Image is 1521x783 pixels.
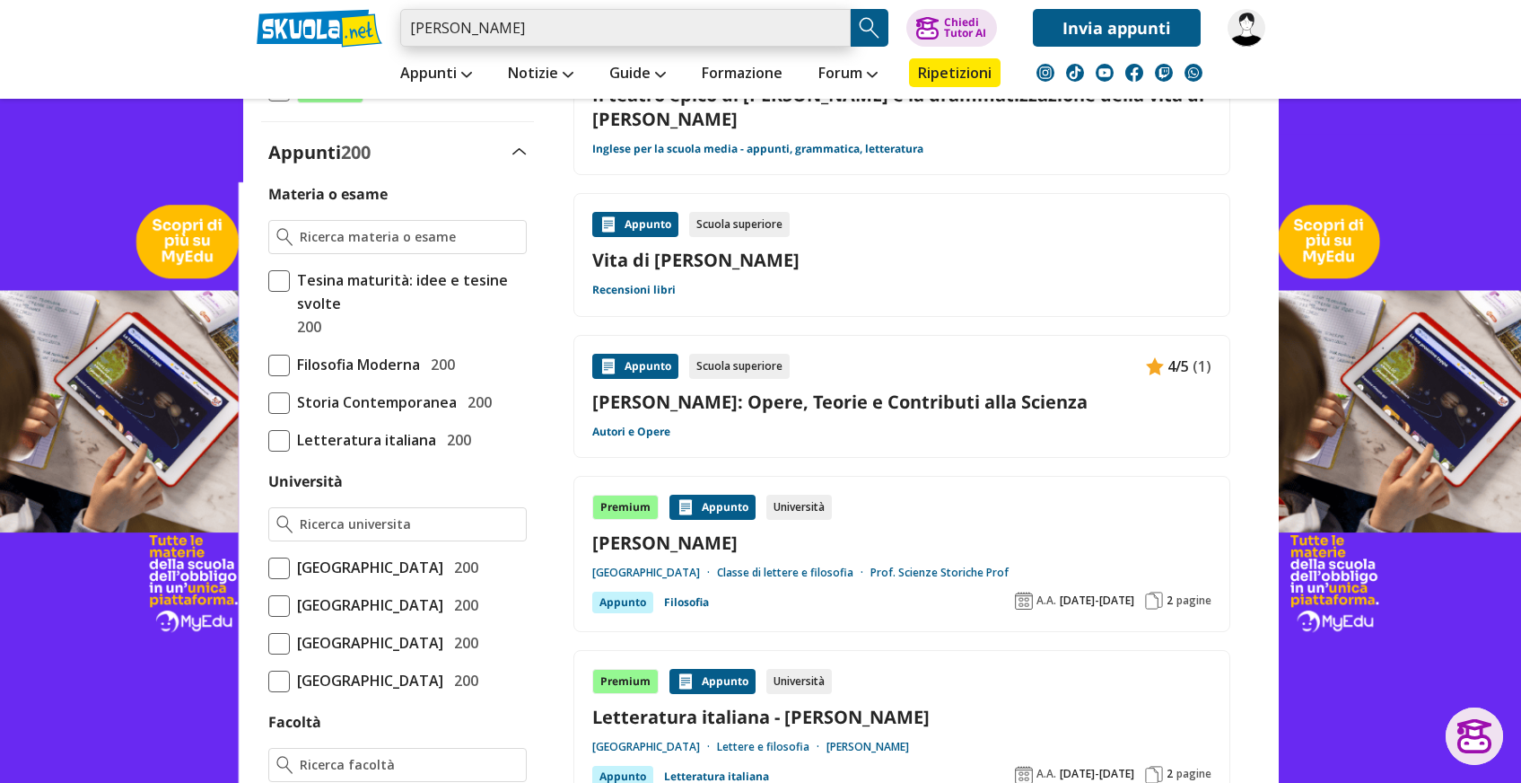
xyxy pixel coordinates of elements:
[1096,64,1114,82] img: youtube
[290,631,443,655] span: [GEOGRAPHIC_DATA]
[592,212,678,237] div: Appunto
[290,391,457,414] span: Storia Contemporanea
[1066,64,1084,82] img: tiktok
[826,740,909,754] a: [PERSON_NAME]
[664,592,709,613] a: Filosofia
[276,515,293,533] img: Ricerca universita
[592,142,923,156] a: Inglese per la scuola media - appunti, grammatica, letteratura
[1228,9,1265,47] img: AlessVigia08
[689,212,790,237] div: Scuola superiore
[669,669,756,694] div: Appunto
[268,471,343,491] label: Università
[1155,64,1173,82] img: twitch
[697,58,787,91] a: Formazione
[592,669,659,694] div: Premium
[300,515,518,533] input: Ricerca universita
[592,495,659,520] div: Premium
[268,712,321,732] label: Facoltà
[851,9,888,47] button: Search Button
[1125,64,1143,82] img: facebook
[592,248,1211,272] a: Vita di [PERSON_NAME]
[1033,9,1201,47] a: Invia appunti
[447,669,478,692] span: 200
[290,669,443,692] span: [GEOGRAPHIC_DATA]
[1036,594,1056,608] span: A.A.
[592,740,717,754] a: [GEOGRAPHIC_DATA]
[440,428,471,452] span: 200
[1145,592,1163,610] img: Pagine
[592,566,717,580] a: [GEOGRAPHIC_DATA]
[909,58,1001,87] a: Ripetizioni
[677,673,695,691] img: Appunti contenuto
[906,9,997,47] button: ChiediTutor AI
[447,556,478,579] span: 200
[400,9,851,47] input: Cerca appunti, riassunti o versioni
[1167,355,1189,378] span: 4/5
[290,594,443,617] span: [GEOGRAPHIC_DATA]
[592,83,1211,131] a: Il teatro epico di [PERSON_NAME] e la drammatizzazione della vita di [PERSON_NAME]
[677,498,695,516] img: Appunti contenuto
[592,592,653,613] div: Appunto
[1060,767,1134,781] span: [DATE]-[DATE]
[599,216,617,233] img: Appunti contenuto
[766,669,832,694] div: Università
[592,531,1211,555] a: [PERSON_NAME]
[1146,357,1164,375] img: Appunti contenuto
[341,140,371,164] span: 200
[1036,64,1054,82] img: instagram
[870,566,1009,580] a: Prof. Scienze Storiche Prof
[447,631,478,655] span: 200
[717,740,826,754] a: Lettere e filosofia
[1015,592,1033,610] img: Anno accademico
[290,428,436,452] span: Letteratura italiana
[856,14,883,41] img: Cerca appunti, riassunti o versioni
[605,58,670,91] a: Guide
[944,17,986,39] div: Chiedi Tutor AI
[276,228,293,246] img: Ricerca materia o esame
[1060,594,1134,608] span: [DATE]-[DATE]
[276,756,293,774] img: Ricerca facoltà
[1176,767,1211,781] span: pagine
[592,425,670,439] a: Autori e Opere
[669,495,756,520] div: Appunto
[447,594,478,617] span: 200
[396,58,476,91] a: Appunti
[766,495,832,520] div: Università
[424,353,455,376] span: 200
[1167,594,1173,608] span: 2
[512,148,527,155] img: Apri e chiudi sezione
[814,58,882,91] a: Forum
[717,566,870,580] a: Classe di lettere e filosofia
[290,268,527,315] span: Tesina maturità: idee e tesine svolte
[592,283,676,297] a: Recensioni libri
[599,357,617,375] img: Appunti contenuto
[1176,594,1211,608] span: pagine
[1167,767,1173,781] span: 2
[290,556,443,579] span: [GEOGRAPHIC_DATA]
[1036,767,1056,781] span: A.A.
[592,354,678,379] div: Appunto
[300,756,518,774] input: Ricerca facoltà
[689,354,790,379] div: Scuola superiore
[1184,64,1202,82] img: WhatsApp
[268,184,388,204] label: Materia o esame
[460,391,492,414] span: 200
[290,315,321,339] span: 200
[300,228,518,246] input: Ricerca materia o esame
[290,353,420,376] span: Filosofia Moderna
[1193,355,1211,378] span: (1)
[592,390,1211,414] a: [PERSON_NAME]: Opere, Teorie e Contributi alla Scienza
[268,140,371,164] label: Appunti
[503,58,578,91] a: Notizie
[592,705,1211,729] a: Letteratura italiana - [PERSON_NAME]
